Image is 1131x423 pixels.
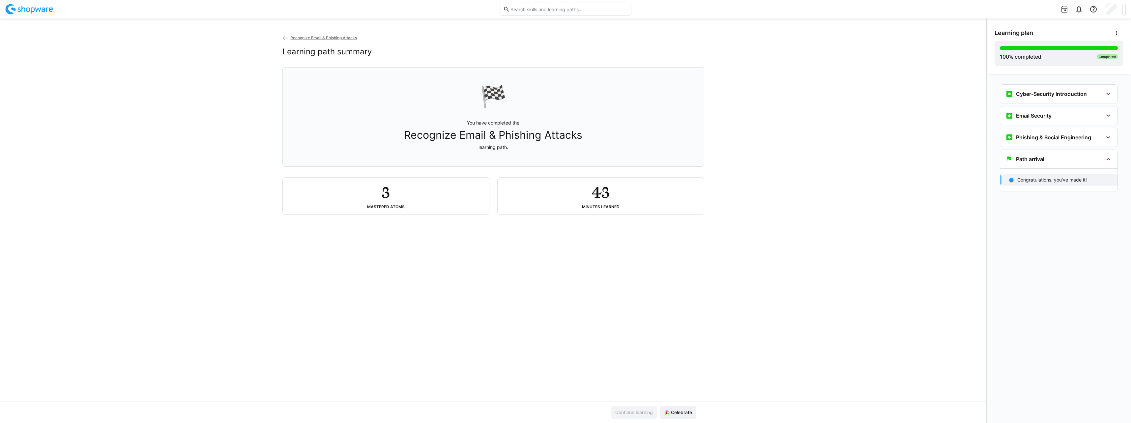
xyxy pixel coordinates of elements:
span: 100 [1000,53,1009,60]
span: Continue learning [614,409,654,416]
a: Recognize Email & Phishing Attacks [282,35,357,40]
div: Minutes learned [582,205,620,209]
div: 🏁 [480,83,507,109]
span: Recognize Email & Phishing Attacks [404,129,582,141]
input: Search skills and learning paths… [510,6,628,12]
span: Recognize Email & Phishing Attacks [290,35,357,40]
span: 🎉 Celebrate [663,409,693,416]
button: 🎉 Celebrate [660,406,696,419]
h3: Phishing & Social Engineering [1016,134,1091,141]
h2: 43 [592,183,609,202]
h3: Cyber-Security Introduction [1016,91,1087,97]
div: Completed [1097,54,1118,59]
h2: 3 [382,183,390,202]
span: Learning plan [995,29,1033,37]
button: Continue learning [611,406,657,419]
h3: Path arrival [1016,156,1044,162]
p: You have completed the learning path. [404,120,582,151]
div: Mastered atoms [367,205,405,209]
p: Congratulations, you've made it! [1017,177,1087,183]
h3: Email Security [1016,112,1052,119]
div: % completed [1000,53,1041,61]
h2: Learning path summary [282,47,372,57]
